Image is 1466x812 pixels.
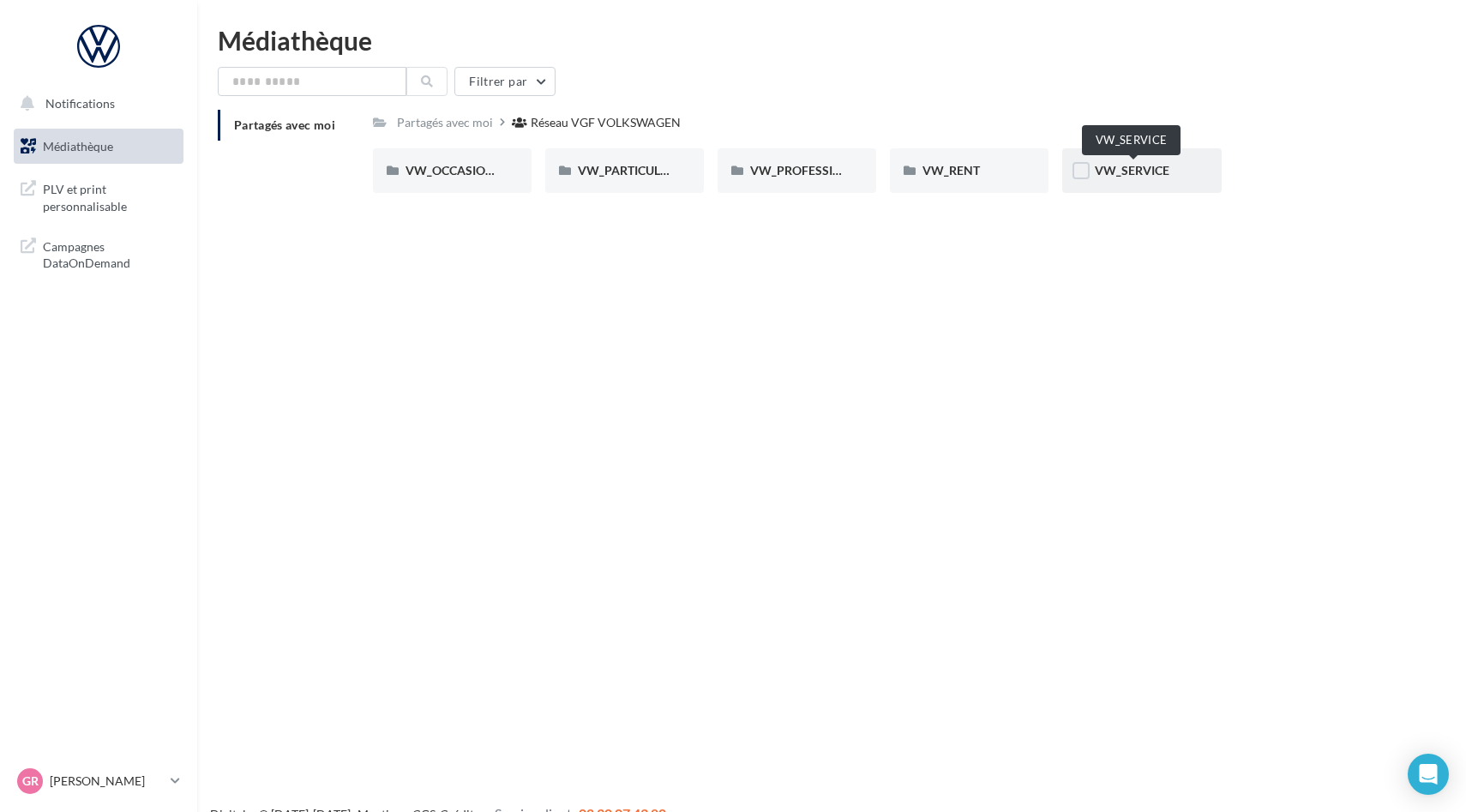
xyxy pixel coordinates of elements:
[578,163,685,177] span: VW_PARTICULIERS
[750,163,880,177] span: VW_PROFESSIONNELS
[218,27,1445,53] div: Médiathèque
[10,228,187,279] a: Campagnes DataOnDemand
[234,117,335,132] span: Partagés avec moi
[45,96,115,111] span: Notifications
[14,765,183,797] a: Gr [PERSON_NAME]
[43,139,113,153] span: Médiathèque
[50,773,164,790] p: [PERSON_NAME]
[43,235,177,272] span: Campagnes DataOnDemand
[1095,163,1169,177] span: VW_SERVICE
[10,129,187,165] a: Médiathèque
[454,67,556,96] button: Filtrer par
[22,773,39,790] span: Gr
[10,86,180,122] button: Notifications
[406,163,574,177] span: VW_OCCASIONS_GARANTIES
[43,177,177,214] span: PLV et print personnalisable
[10,171,187,221] a: PLV et print personnalisable
[531,114,681,131] div: Réseau VGF VOLKSWAGEN
[922,163,980,177] span: VW_RENT
[1408,754,1449,795] div: Open Intercom Messenger
[397,114,493,131] div: Partagés avec moi
[1082,125,1181,155] div: VW_SERVICE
